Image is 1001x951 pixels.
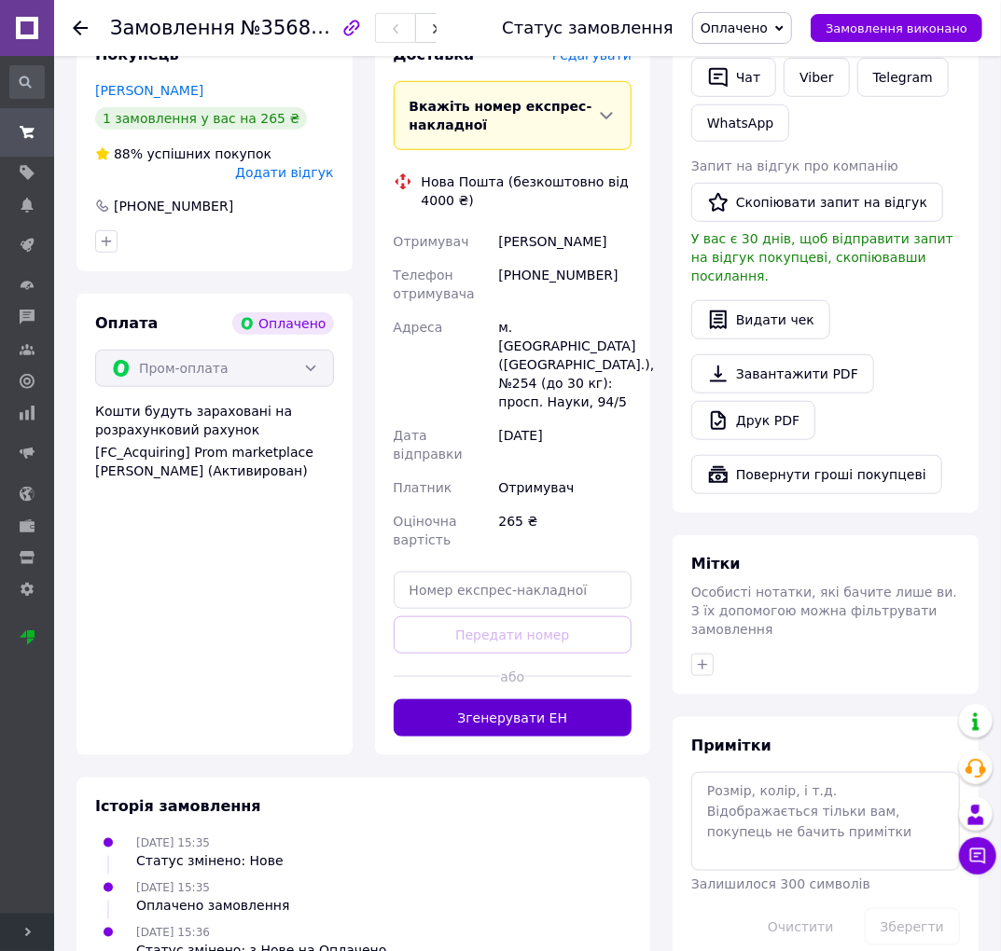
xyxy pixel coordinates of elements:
span: Оплата [95,314,158,332]
div: Оплачено [232,312,333,335]
a: WhatsApp [691,104,789,142]
div: [FC_Acquiring] Prom marketplace [PERSON_NAME] (Активирован) [95,443,334,480]
span: Платник [394,480,452,495]
span: Отримувач [394,234,469,249]
div: [PHONE_NUMBER] [494,258,635,310]
span: Телефон отримувача [394,268,475,301]
button: Згенерувати ЕН [394,699,633,737]
a: Завантажити PDF [691,354,874,393]
span: Дата відправки [394,428,463,462]
button: Чат з покупцем [959,837,996,875]
div: успішних покупок [95,145,271,163]
span: 88% [114,146,143,161]
div: [PERSON_NAME] [494,225,635,258]
a: Viber [784,58,849,97]
a: Друк PDF [691,401,815,440]
span: або [500,668,524,686]
div: Отримувач [494,471,635,504]
span: Особисті нотатки, які бачите лише ви. З їх допомогою можна фільтрувати замовлення [691,585,957,637]
span: [DATE] 15:35 [136,881,210,894]
a: Telegram [857,58,949,97]
div: м. [GEOGRAPHIC_DATA] ([GEOGRAPHIC_DATA].), №254 (до 30 кг): просп. Науки, 94/5 [494,310,635,419]
span: Оціночна вартість [394,514,457,547]
span: Замовлення виконано [826,21,967,35]
span: Адреса [394,320,443,335]
div: Статус змінено: Нове [136,851,284,870]
div: [PHONE_NUMBER] [112,197,235,215]
span: У вас є 30 днів, щоб відправити запит на відгук покупцеві, скопіювавши посилання. [691,231,953,283]
div: Статус замовлення [502,19,674,37]
button: Замовлення виконано [811,14,982,42]
div: Кошти будуть зараховані на розрахунковий рахунок [95,402,334,480]
div: Повернутися назад [73,19,88,37]
button: Видати чек [691,300,830,339]
div: Нова Пошта (безкоштовно від 4000 ₴) [417,172,637,210]
div: 1 замовлення у вас на 265 ₴ [95,107,307,130]
button: Скопіювати запит на відгук [691,183,943,222]
span: №356897240 [241,16,373,39]
span: Вкажіть номер експрес-накладної [410,99,592,132]
span: Запит на відгук про компанію [691,158,898,173]
span: [DATE] 15:35 [136,836,210,849]
div: Оплачено замовлення [136,896,289,915]
button: Чат [691,58,776,97]
span: Історія замовлення [95,797,261,815]
input: Номер експрес-накладної [394,572,633,609]
span: [DATE] 15:36 [136,926,210,939]
span: Примітки [691,737,772,754]
span: Мітки [691,555,741,572]
div: [DATE] [494,419,635,471]
span: Замовлення [110,17,235,39]
button: Повернути гроші покупцеві [691,455,942,494]
span: Додати відгук [235,165,333,180]
a: [PERSON_NAME] [95,83,203,98]
span: Оплачено [701,21,768,35]
div: 265 ₴ [494,504,635,557]
span: Залишилося 300 символів [691,876,870,891]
